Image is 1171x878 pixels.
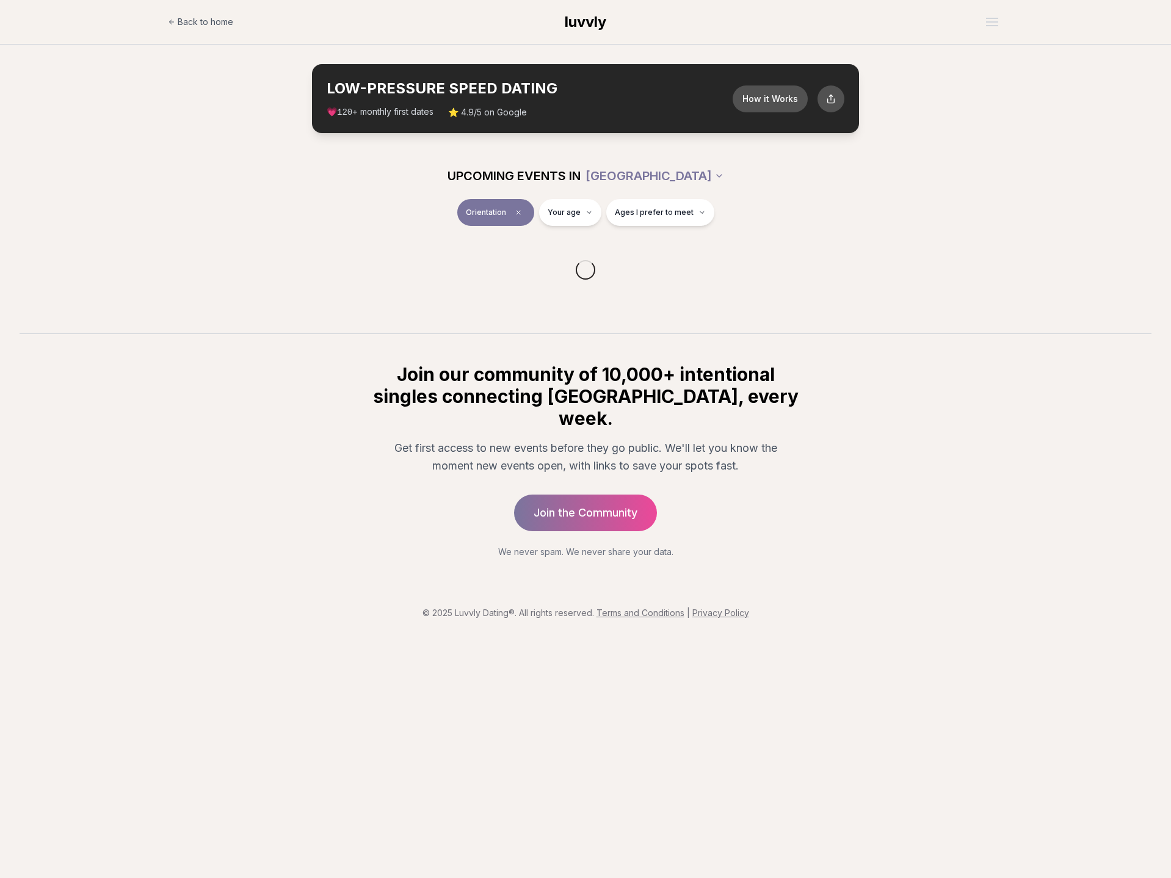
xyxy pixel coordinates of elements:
span: Ages I prefer to meet [615,208,694,217]
span: ⭐ 4.9/5 on Google [448,106,527,118]
span: Clear event type filter [511,205,526,220]
button: How it Works [733,85,808,112]
a: Privacy Policy [692,608,749,618]
button: OrientationClear event type filter [457,199,534,226]
span: 120 [337,107,352,117]
a: Terms and Conditions [596,608,684,618]
span: 💗 + monthly first dates [327,106,433,118]
span: | [687,608,690,618]
span: luvvly [565,13,606,31]
span: Your age [548,208,581,217]
button: Your age [539,199,601,226]
p: © 2025 Luvvly Dating®. All rights reserved. [10,607,1161,619]
p: We never spam. We never share your data. [371,546,800,558]
span: Orientation [466,208,506,217]
button: Open menu [981,13,1003,31]
p: Get first access to new events before they go public. We'll let you know the moment new events op... [380,439,791,475]
h2: Join our community of 10,000+ intentional singles connecting [GEOGRAPHIC_DATA], every week. [371,363,800,429]
span: UPCOMING EVENTS IN [448,167,581,184]
a: Join the Community [514,495,657,531]
a: luvvly [565,12,606,32]
button: Ages I prefer to meet [606,199,714,226]
button: [GEOGRAPHIC_DATA] [585,162,724,189]
span: Back to home [178,16,233,28]
h2: LOW-PRESSURE SPEED DATING [327,79,733,98]
a: Back to home [168,10,233,34]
